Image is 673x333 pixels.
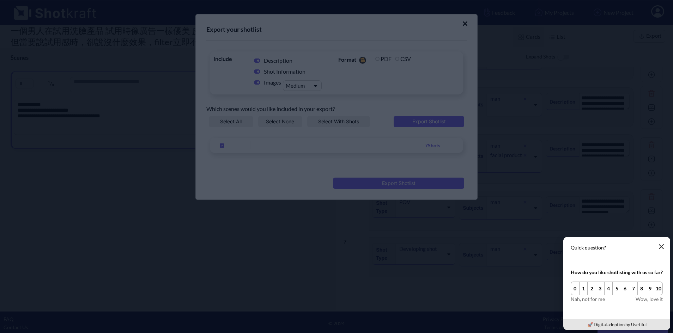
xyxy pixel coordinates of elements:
button: 6 [621,282,630,295]
button: 8 [637,282,646,295]
a: 🚀 Digital adoption by Usetiful [587,322,647,327]
button: 7 [629,282,638,295]
button: 9 [646,282,655,295]
button: 4 [604,282,613,295]
button: 1 [579,282,588,295]
span: Nah, not for me [571,295,605,303]
div: How do you like shotlisting with us so far? [571,269,663,276]
button: 2 [587,282,596,295]
button: 10 [654,282,663,295]
p: Quick question? [571,244,663,251]
button: 0 [571,282,580,295]
div: Online [5,4,65,13]
button: 5 [612,282,621,295]
button: 3 [596,282,605,295]
span: Wow, love it [636,295,663,303]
